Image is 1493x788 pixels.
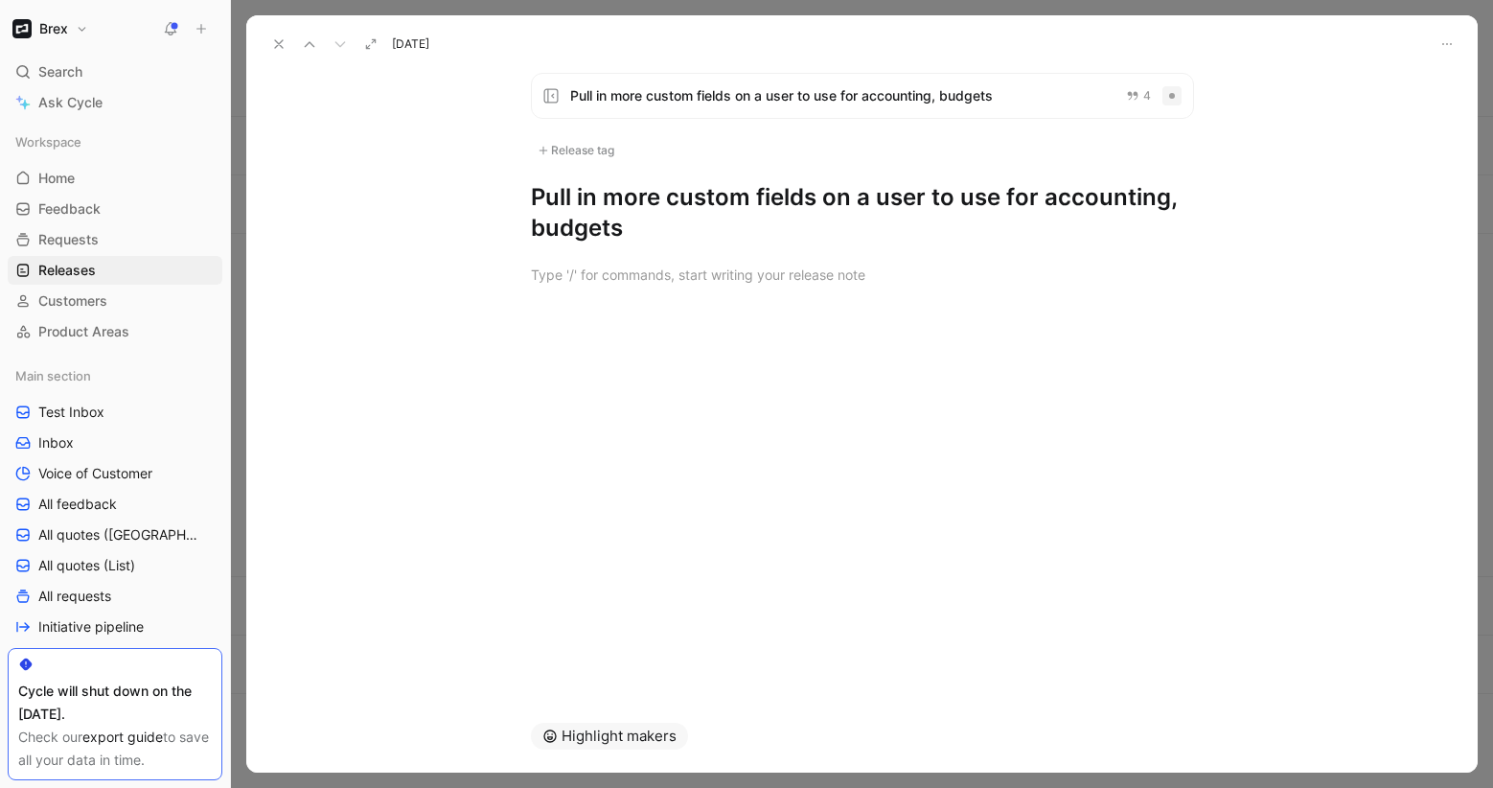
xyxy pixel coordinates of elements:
span: Main section [15,366,91,385]
a: Requests [8,225,222,254]
span: All requests [38,587,111,606]
span: Product Areas [38,322,129,341]
span: All feedback [38,495,117,514]
span: 4 [1143,90,1151,102]
div: Release tag [531,142,1194,159]
img: Brex [12,19,32,38]
a: Customers [8,287,222,315]
a: Voice of Customer [8,459,222,488]
a: Feedback [8,195,222,223]
span: Initiative pipeline [38,617,144,637]
a: Inbox [8,429,222,457]
button: BrexBrex [8,15,93,42]
h1: Brex [39,20,68,37]
a: Product Areas [8,317,222,346]
div: Check our to save all your data in time. [18,726,212,772]
a: All quotes (List) [8,551,222,580]
a: All commitments [8,643,222,672]
span: Ask Cycle [38,91,103,114]
span: Voice of Customer [38,464,152,483]
span: Releases [38,261,96,280]
button: Highlight makers [531,723,688,750]
a: export guide [82,729,163,745]
span: Requests [38,230,99,249]
div: Workspace [8,127,222,156]
a: Ask Cycle [8,88,222,117]
a: All feedback [8,490,222,519]
h1: Pull in more custom fields on a user to use for accounting, budgets [531,182,1194,243]
div: Release tag [531,139,621,162]
div: Main sectionTest InboxInboxVoice of CustomerAll feedbackAll quotes ([GEOGRAPHIC_DATA])All quotes ... [8,361,222,672]
a: Releases [8,256,222,285]
a: Home [8,164,222,193]
a: Test Inbox [8,398,222,427]
span: Workspace [15,132,81,151]
button: 4 [1122,85,1155,106]
span: Inbox [38,433,74,452]
div: Search [8,58,222,86]
span: Search [38,60,82,83]
span: Test Inbox [38,403,104,422]
span: Pull in more custom fields on a user to use for accounting, budgets [570,84,1111,107]
span: All quotes (List) [38,556,135,575]
span: [DATE] [392,36,429,52]
span: Feedback [38,199,101,219]
span: Home [38,169,75,188]
span: Customers [38,291,107,311]
div: Cycle will shut down on the [DATE]. [18,680,212,726]
a: Initiative pipeline [8,613,222,641]
a: All quotes ([GEOGRAPHIC_DATA]) [8,521,222,549]
div: Main section [8,361,222,390]
span: All quotes ([GEOGRAPHIC_DATA]) [38,525,200,545]
a: All requests [8,582,222,611]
